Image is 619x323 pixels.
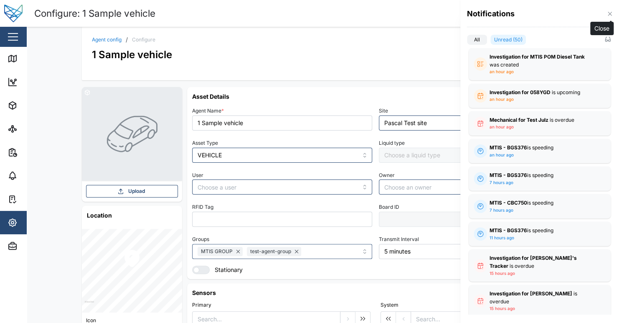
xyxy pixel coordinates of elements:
[490,152,514,159] div: an hour ago
[490,116,590,124] div: is overdue
[490,305,515,312] div: 15 hours ago
[490,144,527,151] strong: MTIS - BGS376
[490,207,513,214] div: 7 hours ago
[490,254,590,270] div: is overdue
[490,270,515,277] div: 15 hours ago
[490,96,514,103] div: an hour ago
[490,124,514,131] div: an hour ago
[467,35,487,45] label: All
[490,255,577,269] strong: Investigation for [PERSON_NAME]'s Tracker
[490,89,551,95] strong: Investigation for 058YGD
[490,179,513,186] div: 7 hours ago
[490,290,590,305] div: is overdue
[490,290,572,297] strong: Investigation for [PERSON_NAME]
[490,54,585,60] strong: Investigation for MTIS POM Diesel Tank
[490,89,590,97] div: is upcoming
[490,53,590,69] div: was created
[490,200,527,206] strong: MTIS - CBC750
[490,69,514,75] div: an hour ago
[490,117,548,123] strong: Mechanical for Test Julz
[490,172,590,179] div: is speeding
[490,227,527,233] strong: MTIS - BGS376
[490,227,590,235] div: is speeding
[490,35,526,45] label: Unread (50)
[490,235,514,241] div: 11 hours ago
[490,144,590,152] div: is speeding
[490,172,527,178] strong: MTIS - BGS376
[467,8,515,19] h4: Notifications
[490,199,590,207] div: is speeding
